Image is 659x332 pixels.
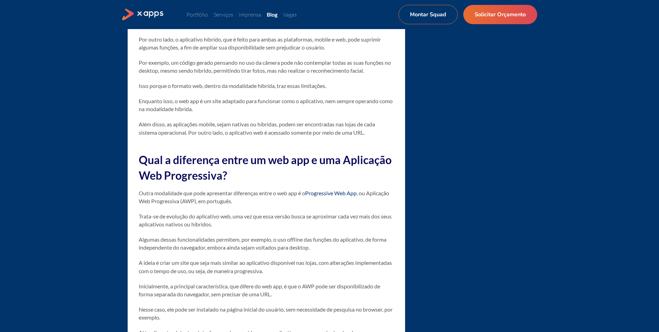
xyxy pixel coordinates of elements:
p: Além disso, as aplicações mobile, sejam nativas ou híbridas, podem ser encontradas nas lojas de c... [139,120,394,136]
p: Algumas dessas funcionalidades permitem, por exemplo, o uso offline das funções do aplicativo, de... [139,235,394,251]
p: A ideia é criar um site que seja mais similar ao aplicativo disponível nas lojas, com alterações ... [139,259,394,275]
h2: Qual a diferença entre um web app e uma Aplicação Web Progressiva? [139,152,394,183]
a: Serviços [213,11,233,18]
p: Enquanto isso, o web app é um site adaptado para funcionar como o aplicativo, nem sempre operando... [139,97,394,113]
a: Blog [267,11,277,18]
a: Montar Squad [399,5,458,24]
a: Progressive Web App [305,190,357,196]
a: Portfólio [186,11,208,18]
a: Vagas [283,11,297,18]
p: Trata-se de evolução do aplicativo web, uma vez que essa versão busca se aproximar cada vez mais ... [139,212,394,228]
p: Isso porque o formato web, dentro da modalidade híbrida, traz essas limitações. [139,82,394,90]
p: Inicialmente, a principal característica, que difere do web app, é que o AWP pode ser disponibili... [139,282,394,298]
p: Nesse caso, ele pode ser instalado na página inicial do usuário, sem necessidade de pesquisa no b... [139,305,394,321]
p: Por outro lado, o aplicativo híbrido, que é feito para ambas as plataformas, mobile e web, pode s... [139,35,394,51]
p: Outra modalidade que pode apresentar diferenças entre o web app é o , ou Aplicação Web Progressiv... [139,189,394,205]
a: Imprensa [239,11,261,18]
a: Solicitar Orçamento [463,5,537,24]
p: Por exemplo, um código gerado pensando no uso da câmera pode não contemplar todas as suas funções... [139,59,394,74]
